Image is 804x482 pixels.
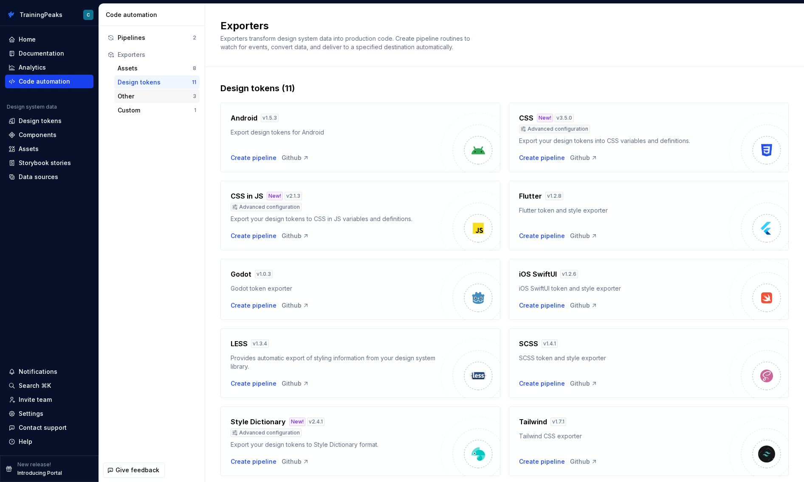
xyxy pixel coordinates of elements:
[289,418,305,426] div: New!
[19,145,39,153] div: Assets
[193,93,196,100] div: 3
[519,432,729,440] div: Tailwind CSS exporter
[282,154,309,162] a: Github
[220,82,789,94] div: Design tokens (11)
[282,457,309,466] a: Github
[282,232,309,240] a: Github
[282,301,309,310] a: Github
[5,156,93,170] a: Storybook stories
[231,429,302,437] div: Advanced configuration
[542,339,558,348] div: v 1.4.1
[118,34,193,42] div: Pipelines
[231,191,263,201] h4: CSS in JS
[19,49,64,58] div: Documentation
[231,154,276,162] button: Create pipeline
[519,339,538,349] h4: SCSS
[261,114,279,122] div: v 1.5.3
[114,62,200,75] button: Assets8
[5,407,93,420] a: Settings
[285,192,302,200] div: v 2.1.3
[5,47,93,60] a: Documentation
[114,90,200,103] button: Other3
[267,192,283,200] div: New!
[5,114,93,128] a: Design tokens
[103,462,165,478] button: Give feedback
[231,128,441,137] div: Export design tokens for Android
[19,437,32,446] div: Help
[231,457,276,466] button: Create pipeline
[519,354,729,362] div: SCSS token and style exporter
[19,131,56,139] div: Components
[5,61,93,74] a: Analytics
[6,10,16,20] img: 4eb2c90a-beb3-47d2-b0e5-0e686db1db46.png
[116,466,159,474] span: Give feedback
[5,379,93,392] button: Search ⌘K
[114,76,200,89] button: Design tokens11
[193,34,196,41] div: 2
[550,418,566,426] div: v 1.7.1
[5,435,93,448] button: Help
[570,154,598,162] a: Github
[282,379,309,388] a: Github
[519,154,565,162] div: Create pipeline
[17,470,62,476] p: Introducing Portal
[555,114,574,122] div: v 3.5.0
[537,114,553,122] div: New!
[19,159,71,167] div: Storybook stories
[231,339,248,349] h4: LESS
[19,395,52,404] div: Invite team
[519,301,565,310] button: Create pipeline
[519,191,542,201] h4: Flutter
[19,367,57,376] div: Notifications
[231,417,286,427] h4: Style Dictionary
[231,215,441,223] div: Export your design tokens to CSS in JS variables and definitions.
[545,192,563,200] div: v 1.2.8
[220,19,779,33] h2: Exporters
[255,270,273,278] div: v 1.0.3
[560,270,578,278] div: v 1.2.6
[118,64,193,73] div: Assets
[231,232,276,240] div: Create pipeline
[19,409,43,418] div: Settings
[519,379,565,388] div: Create pipeline
[519,137,729,145] div: Export your design tokens into CSS variables and definitions.
[194,107,196,114] div: 1
[231,284,441,293] div: Godot token exporter
[519,232,565,240] button: Create pipeline
[19,423,67,432] div: Contact support
[570,232,598,240] a: Github
[570,379,598,388] a: Github
[231,301,276,310] div: Create pipeline
[231,203,302,211] div: Advanced configuration
[519,457,565,466] button: Create pipeline
[307,418,324,426] div: v 2.4.1
[17,461,51,468] p: New release!
[519,125,590,133] div: Advanced configuration
[231,379,276,388] button: Create pipeline
[5,393,93,406] a: Invite team
[5,33,93,46] a: Home
[192,79,196,86] div: 11
[5,421,93,434] button: Contact support
[118,92,193,101] div: Other
[2,6,97,24] button: TrainingPeaksC
[5,365,93,378] button: Notifications
[519,269,557,279] h4: iOS SwiftUI
[7,104,57,110] div: Design system data
[231,113,257,123] h4: Android
[19,77,70,86] div: Code automation
[519,417,547,427] h4: Tailwind
[251,339,269,348] div: v 1.3.4
[570,457,598,466] a: Github
[519,206,729,215] div: Flutter token and style exporter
